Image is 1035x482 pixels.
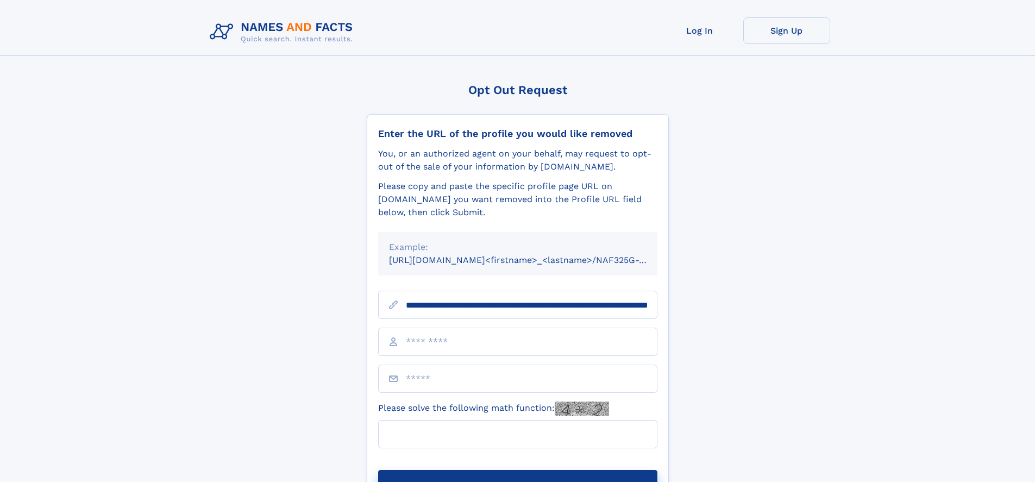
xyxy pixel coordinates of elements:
[205,17,362,47] img: Logo Names and Facts
[378,402,609,416] label: Please solve the following math function:
[389,241,647,254] div: Example:
[367,83,669,97] div: Opt Out Request
[656,17,743,44] a: Log In
[743,17,830,44] a: Sign Up
[389,255,678,265] small: [URL][DOMAIN_NAME]<firstname>_<lastname>/NAF325G-xxxxxxxx
[378,180,657,219] div: Please copy and paste the specific profile page URL on [DOMAIN_NAME] you want removed into the Pr...
[378,147,657,173] div: You, or an authorized agent on your behalf, may request to opt-out of the sale of your informatio...
[378,128,657,140] div: Enter the URL of the profile you would like removed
